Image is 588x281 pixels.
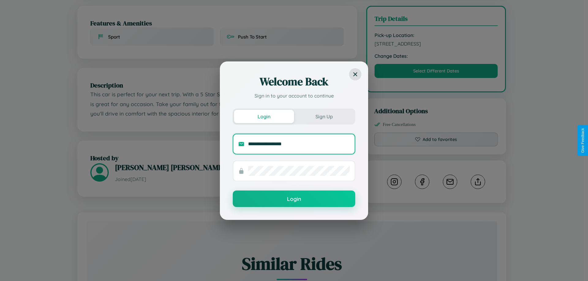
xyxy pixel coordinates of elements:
[233,92,355,99] p: Sign in to your account to continue
[294,110,354,123] button: Sign Up
[233,190,355,207] button: Login
[233,74,355,89] h2: Welcome Back
[581,128,585,153] div: Give Feedback
[234,110,294,123] button: Login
